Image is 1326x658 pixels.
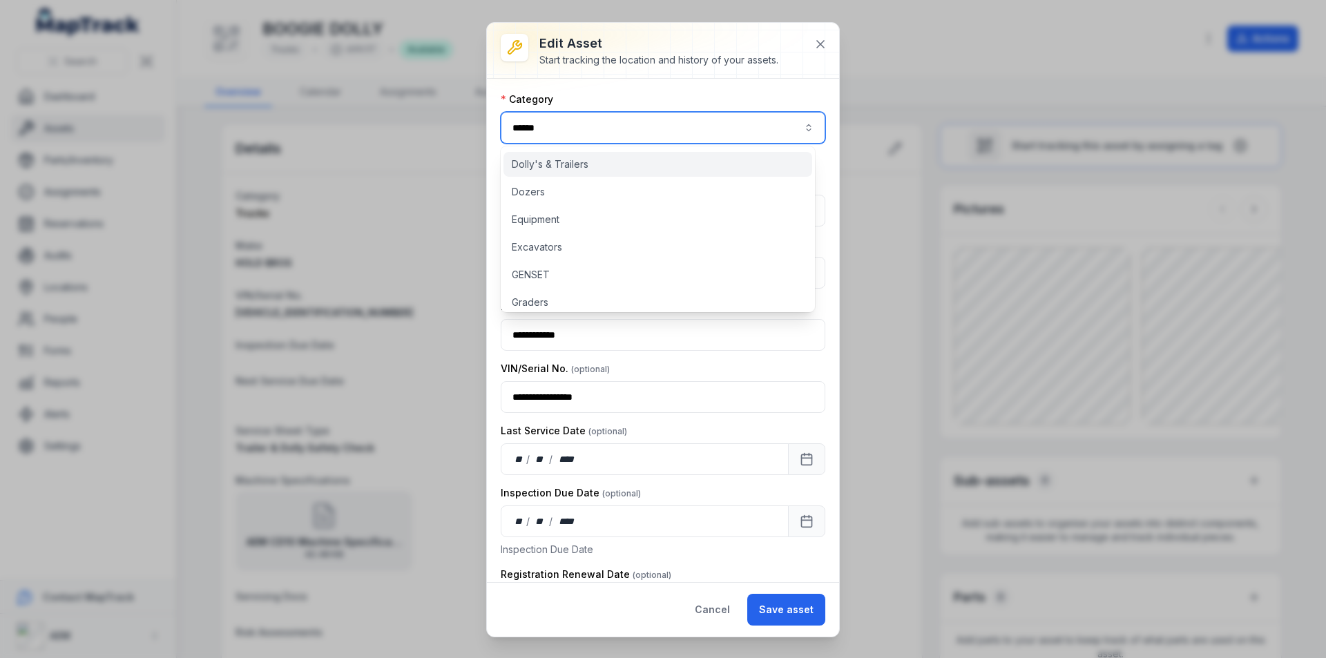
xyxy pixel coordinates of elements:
div: / [549,514,554,528]
div: / [526,452,531,466]
span: Dozers [512,185,545,199]
span: Excavators [512,240,562,254]
label: Registration Renewal Date [501,568,671,581]
h3: Edit asset [539,34,778,53]
label: Category [501,93,553,106]
label: Last Service Date [501,424,627,438]
button: Cancel [683,594,742,626]
button: Save asset [747,594,825,626]
div: month, [531,514,550,528]
div: year, [554,514,579,528]
p: Inspection Due Date [501,543,825,557]
div: day, [512,452,526,466]
div: day, [512,514,526,528]
div: / [549,452,554,466]
button: Calendar [788,443,825,475]
div: month, [531,452,550,466]
span: Dolly's & Trailers [512,157,588,171]
div: year, [554,452,579,466]
span: Equipment [512,213,559,226]
div: / [526,514,531,528]
button: Calendar [788,505,825,537]
div: Start tracking the location and history of your assets. [539,53,778,67]
span: Graders [512,296,548,309]
span: GENSET [512,268,550,282]
label: Inspection Due Date [501,486,641,500]
label: VIN/Serial No. [501,362,610,376]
